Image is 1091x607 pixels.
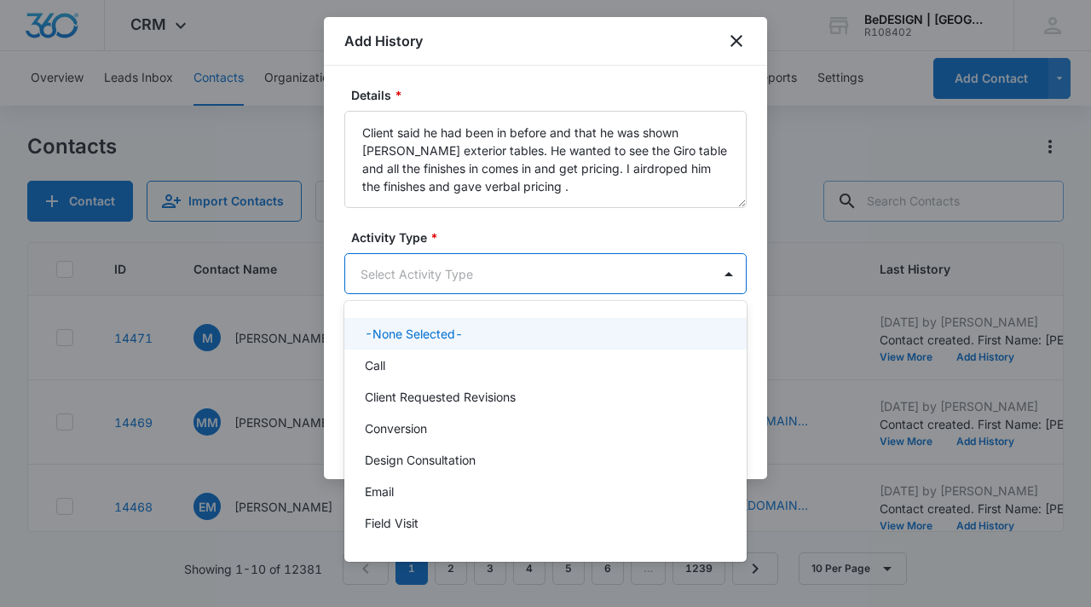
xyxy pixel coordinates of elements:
p: Conversion [365,419,427,437]
p: Email [365,483,394,500]
p: -None Selected- [365,325,463,343]
p: Follow Up #1 [365,546,437,564]
p: Field Visit [365,514,419,532]
p: Design Consultation [365,451,476,469]
p: Client Requested Revisions [365,388,516,406]
p: Call [365,356,385,374]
